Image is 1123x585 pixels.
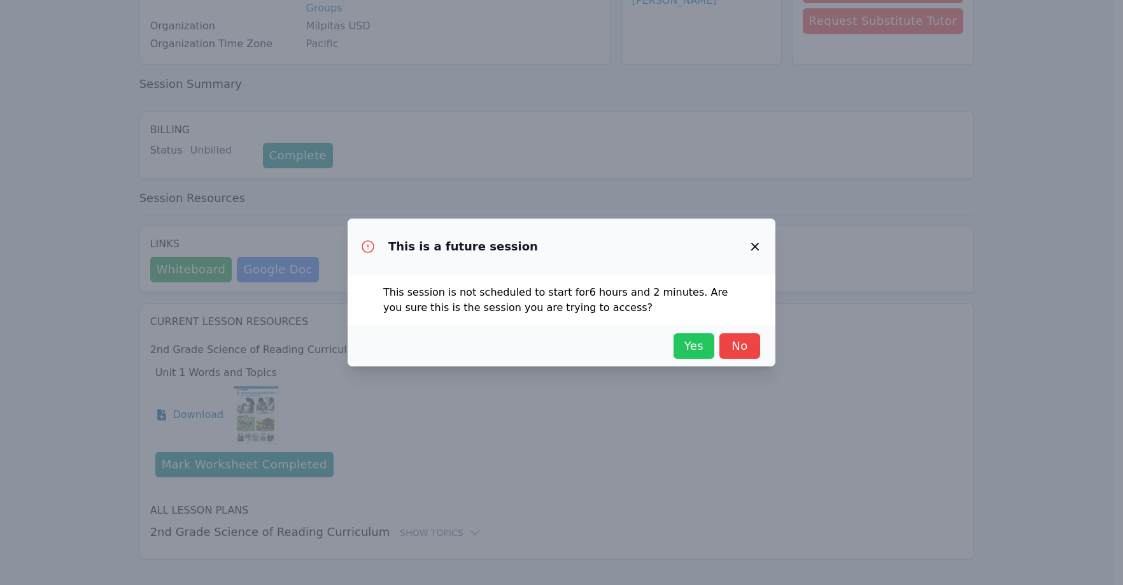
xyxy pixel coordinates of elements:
h3: This is a future session [388,239,538,254]
button: No [719,333,760,359]
span: No [726,337,754,355]
button: Yes [674,333,714,359]
span: Yes [680,337,708,355]
p: This session is not scheduled to start for 6 hours and 2 minutes . Are you sure this is the sessi... [383,285,740,315]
